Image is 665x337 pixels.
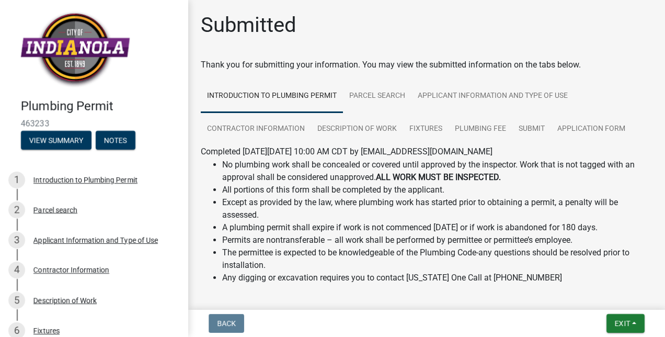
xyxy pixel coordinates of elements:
img: City of Indianola, Iowa [21,11,130,88]
div: Thank you for submitting your information. You may view the submitted information on the tabs below. [201,59,652,71]
div: 1 [8,172,25,188]
div: Parcel search [33,206,77,214]
h1: Submitted [201,13,296,38]
strong: ALL WORK MUST BE INSPECTED. [376,172,501,182]
a: Parcel search [343,80,411,113]
li: Except as provided by the law, where plumbing work has started prior to obtaining a permit, a pen... [222,196,652,221]
li: All portions of this form shall be completed by the applicant. [222,184,652,196]
a: Introduction to Plumbing Permit [201,80,343,113]
button: Back [209,314,244,333]
a: Contractor Information [201,113,311,146]
div: 3 [8,232,25,249]
a: Fixtures [403,113,449,146]
a: Application Form [551,113,632,146]
div: Introduction to Plumbing Permit [33,176,137,184]
a: Plumbing Fee [449,113,512,146]
a: Applicant Information and Type of Use [411,80,574,113]
div: Contractor Information [33,266,109,274]
wm-modal-confirm: Notes [96,137,135,145]
li: Permits are nontransferable – all work shall be performed by permittee or permittee’s employee. [222,234,652,246]
div: Fixtures [33,327,60,334]
div: Description of Work [33,297,97,304]
span: Exit [615,319,630,328]
li: No plumbing work shall be concealed or covered until approved by the inspector. Work that is not ... [222,159,652,184]
wm-modal-confirm: Summary [21,137,91,145]
button: Notes [96,131,135,150]
div: 5 [8,292,25,309]
div: 2 [8,201,25,218]
a: Submit [512,113,551,146]
li: The permittee is expected to be knowledgeable of the Plumbing Code-any questions should be resolv... [222,246,652,272]
li: Any digging or excavation requires you to contact [US_STATE] One Call at [PHONE_NUMBER] [222,272,652,284]
button: Exit [606,314,645,333]
a: Description of Work [311,113,403,146]
h4: Plumbing Permit [21,99,180,114]
span: Completed [DATE][DATE] 10:00 AM CDT by [EMAIL_ADDRESS][DOMAIN_NAME] [201,147,492,156]
span: Back [217,319,236,328]
button: View Summary [21,131,91,150]
span: 463233 [21,118,167,128]
li: A plumbing permit shall expire if work is not commenced [DATE] or if work is abandoned for 180 days. [222,221,652,234]
div: 4 [8,262,25,278]
div: Applicant Information and Type of Use [33,237,158,244]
